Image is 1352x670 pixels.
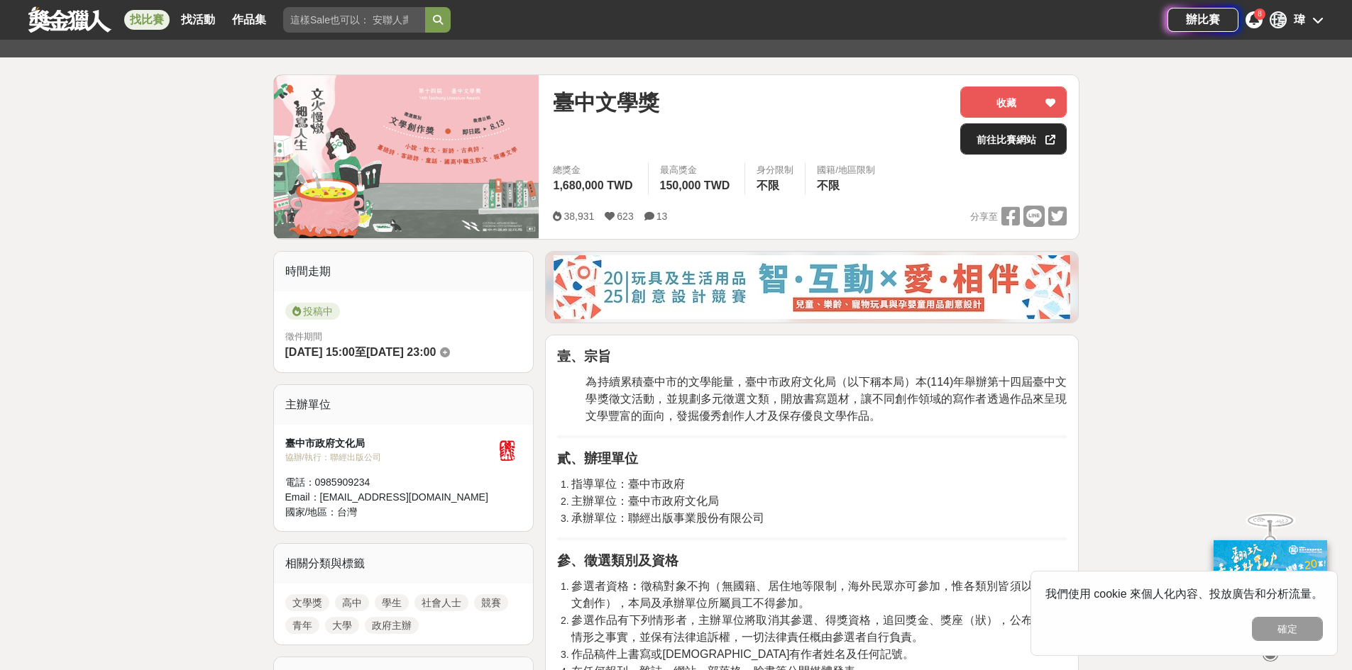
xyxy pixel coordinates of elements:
[571,648,914,660] span: 作品稿件上書寫或[DEMOGRAPHIC_DATA]有作者姓名及任何記號。
[1258,10,1262,18] span: 8
[1252,617,1323,641] button: 確定
[1045,588,1323,600] span: 我們使用 cookie 來個人化內容、投放廣告和分析流量。
[285,490,494,505] div: Email： [EMAIL_ADDRESS][DOMAIN_NAME]
[325,617,359,634] a: 大學
[817,163,875,177] div: 國籍/地區限制
[553,86,659,118] span: 臺中文學獎
[571,495,719,507] span: 主辦單位：臺中市政府文化局
[124,10,170,30] a: 找比賽
[757,179,779,191] span: 不限
[274,75,539,238] img: Cover Image
[571,512,764,524] span: 承辦單位：聯經出版事業股份有限公司
[617,211,633,222] span: 623
[274,252,534,291] div: 時間走期
[553,179,632,191] span: 1,680,000 TWD
[175,10,221,30] a: 找活動
[553,163,636,177] span: 總獎金
[285,506,338,518] span: 國家/地區：
[285,475,494,490] div: 電話： 0985909234
[586,376,1067,422] span: 為持續累積臺中市的文學能量，臺中市政府文化局（以下稱本局）本(114)年舉辦第十四屆臺中文學獎徵文活動，並規劃多元徵選文類，開放書寫題材，讓不同創作領域的寫作者透過作品來呈現文學豐富的面向，發掘...
[757,163,793,177] div: 身分限制
[571,580,1067,609] span: 參選者資格︰徵稿對象不拘（無國籍、居住地等限制，海外民眾亦可參加，惟各類別皆須以繁體中文創作），本局及承辦單位所屬員工不得參加。
[285,451,494,464] div: 協辦/執行： 聯經出版公司
[285,594,329,611] a: 文學獎
[817,179,840,191] span: 不限
[285,617,319,634] a: 青年
[337,506,357,518] span: 台灣
[274,385,534,425] div: 主辦單位
[375,594,409,611] a: 學生
[660,163,734,177] span: 最高獎金
[1167,8,1238,32] a: 辦比賽
[285,436,494,451] div: 臺中市政府文化局
[557,553,678,568] strong: 參、徵選類別及資格
[564,211,594,222] span: 38,931
[557,451,638,466] strong: 貳、辦理單位
[355,346,366,358] span: 至
[285,346,355,358] span: [DATE] 15:00
[414,594,468,611] a: 社會人士
[226,10,272,30] a: 作品集
[970,206,998,228] span: 分享至
[571,478,685,490] span: 指導單位：臺中市政府
[1294,11,1305,28] div: 瑋
[285,303,340,320] span: 投稿中
[365,617,419,634] a: 政府主辦
[557,349,611,364] strong: 壹、宗旨
[366,346,436,358] span: [DATE] 23:00
[1270,11,1287,28] div: 瑋
[571,614,1067,643] span: 參選作品有下列情形者，主辦單位將取消其參選、得獎資格，追回獎金、獎座（狀），公布其違規情形之事實，並保有法律追訴權，一切法律責任概由參選者自行負責。
[285,331,322,342] span: 徵件期間
[960,123,1067,155] a: 前往比賽網站
[274,544,534,584] div: 相關分類與標籤
[1214,540,1327,635] img: c171a689-fb2c-43c6-a33c-e56b1f4b2190.jpg
[656,211,668,222] span: 13
[554,255,1070,319] img: d4b53da7-80d9-4dd2-ac75-b85943ec9b32.jpg
[474,594,508,611] a: 競賽
[283,7,425,33] input: 這樣Sale也可以： 安聯人壽創意銷售法募集
[335,594,369,611] a: 高中
[660,179,730,191] span: 150,000 TWD
[960,86,1067,118] button: 收藏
